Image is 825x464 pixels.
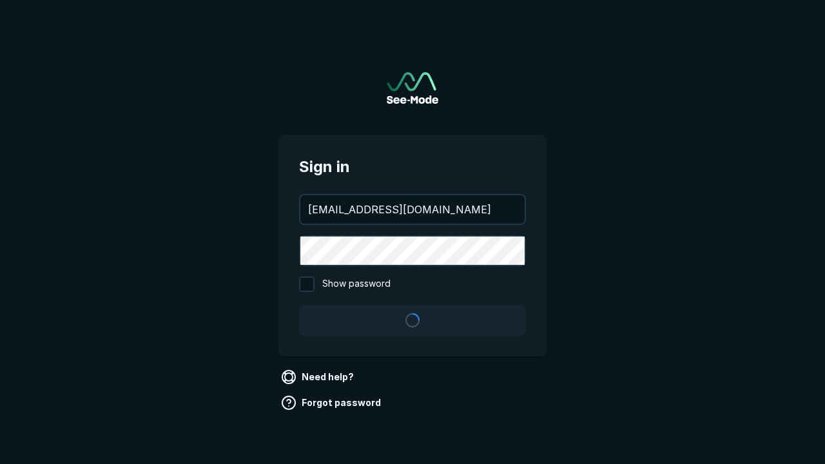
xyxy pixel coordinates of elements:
a: Go to sign in [387,72,438,104]
span: Sign in [299,155,526,179]
span: Show password [322,276,391,292]
a: Forgot password [278,392,386,413]
input: your@email.com [300,195,525,224]
img: See-Mode Logo [387,72,438,104]
a: Need help? [278,367,359,387]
